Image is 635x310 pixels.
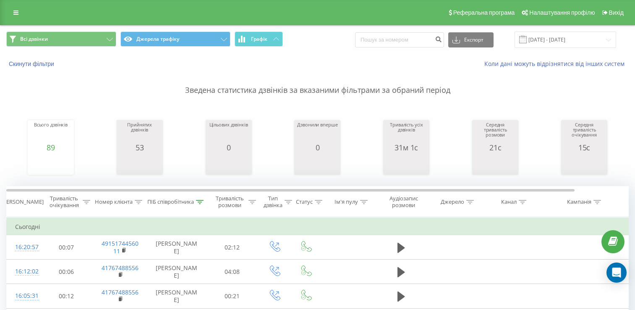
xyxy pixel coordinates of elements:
[474,143,516,152] div: 21с
[563,122,605,143] div: Середня тривалість очікування
[206,260,259,284] td: 04:08
[206,235,259,260] td: 02:12
[501,199,517,206] div: Канал
[102,288,138,296] a: 41767488556
[40,284,93,308] td: 00:12
[6,32,116,47] button: Всі дзвінки
[609,9,624,16] span: Вихід
[251,36,267,42] span: Графік
[1,199,44,206] div: [PERSON_NAME]
[213,195,246,209] div: Тривалість розмови
[209,143,248,152] div: 0
[40,260,93,284] td: 00:06
[441,199,464,206] div: Джерело
[606,263,627,283] div: Open Intercom Messenger
[6,60,58,68] button: Скинути фільтри
[95,199,133,206] div: Номер клієнта
[102,239,138,255] a: 4915174456011
[209,122,248,143] div: Цільових дзвінків
[15,263,32,280] div: 16:12:02
[385,143,427,152] div: 31м 1с
[206,284,259,308] td: 00:21
[6,68,629,96] p: Зведена статистика дзвінків за вказаними фільтрами за обраний період
[474,122,516,143] div: Середня тривалість розмови
[147,199,194,206] div: ПІБ співробітника
[567,199,591,206] div: Кампанія
[147,260,206,284] td: [PERSON_NAME]
[383,195,424,209] div: Аудіозапис розмови
[264,195,282,209] div: Тип дзвінка
[484,60,629,68] a: Коли дані можуть відрізнятися вiд інших систем
[355,32,444,47] input: Пошук за номером
[147,235,206,260] td: [PERSON_NAME]
[40,235,93,260] td: 00:07
[297,143,337,152] div: 0
[47,195,81,209] div: Тривалість очікування
[453,9,515,16] span: Реферальна програма
[147,284,206,308] td: [PERSON_NAME]
[448,32,494,47] button: Експорт
[297,122,337,143] div: Дзвонили вперше
[120,32,230,47] button: Джерела трафіку
[296,199,313,206] div: Статус
[34,122,68,143] div: Всього дзвінків
[15,239,32,255] div: 16:20:57
[15,288,32,304] div: 16:05:31
[119,143,161,152] div: 53
[20,36,48,42] span: Всі дзвінки
[102,264,138,272] a: 41767488556
[385,122,427,143] div: Тривалість усіх дзвінків
[563,143,605,152] div: 15с
[34,143,68,152] div: 89
[235,32,283,47] button: Графік
[529,9,595,16] span: Налаштування профілю
[119,122,161,143] div: Прийнятих дзвінків
[334,199,358,206] div: Ім'я пулу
